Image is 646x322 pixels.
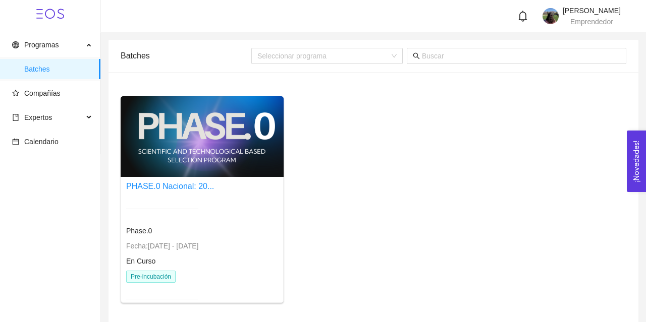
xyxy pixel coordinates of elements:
span: Phase.0 [126,227,152,235]
span: Pre-incubación [126,271,176,283]
input: Buscar [422,50,620,61]
span: global [12,41,19,48]
span: book [12,114,19,121]
span: bell [517,11,528,22]
span: Programas [24,41,59,49]
span: Batches [24,59,92,79]
span: Calendario [24,138,59,146]
span: search [413,52,420,59]
span: Expertos [24,113,52,121]
span: En Curso [126,257,155,265]
span: Compañías [24,89,61,97]
button: Open Feedback Widget [627,131,646,192]
span: Fecha: [DATE] - [DATE] [126,242,198,250]
a: PHASE.0 Nacional: 20... [126,182,214,190]
span: star [12,90,19,97]
span: Emprendedor [570,18,613,26]
span: [PERSON_NAME] [563,7,621,15]
div: Batches [121,41,251,70]
span: calendar [12,138,19,145]
img: 1747164285328-IMG_20250214_093005.jpg [543,8,559,24]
